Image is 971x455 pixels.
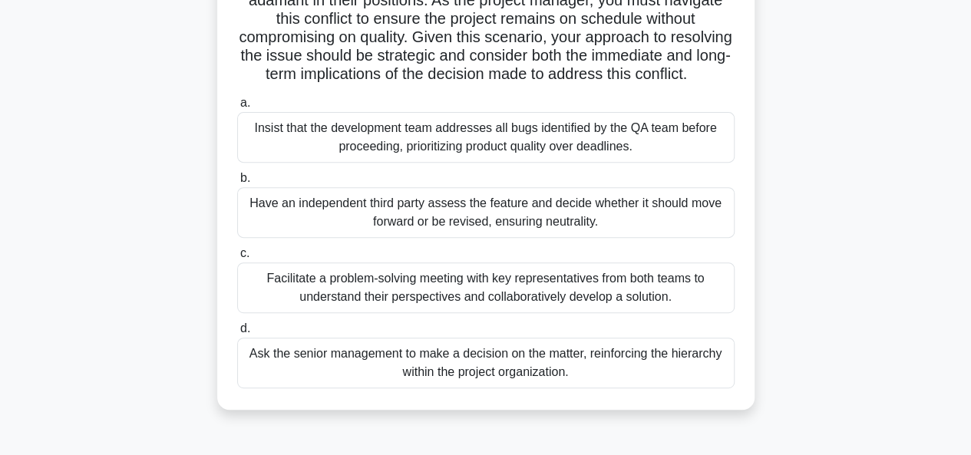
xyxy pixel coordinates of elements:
div: Have an independent third party assess the feature and decide whether it should move forward or b... [237,187,735,238]
div: Insist that the development team addresses all bugs identified by the QA team before proceeding, ... [237,112,735,163]
div: Ask the senior management to make a decision on the matter, reinforcing the hierarchy within the ... [237,338,735,388]
span: a. [240,96,250,109]
div: Facilitate a problem-solving meeting with key representatives from both teams to understand their... [237,262,735,313]
span: c. [240,246,249,259]
span: d. [240,321,250,335]
span: b. [240,171,250,184]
